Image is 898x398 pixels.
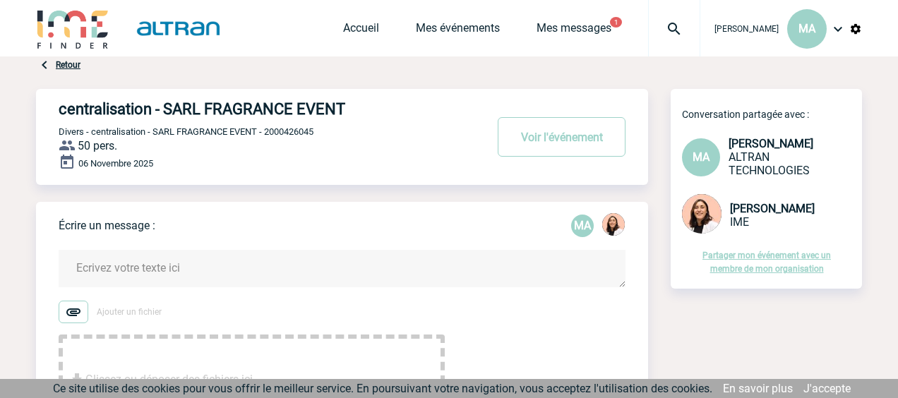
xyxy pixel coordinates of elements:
a: Mes messages [537,21,611,41]
img: file_download.svg [68,371,85,388]
span: MA [693,150,710,164]
img: 129834-0.png [682,194,722,234]
button: 1 [610,17,622,28]
span: IME [730,215,749,229]
p: MA [571,215,594,237]
div: Marilyne ARTERO [571,215,594,237]
button: Voir l'événement [498,117,625,157]
span: [PERSON_NAME] [729,137,813,150]
p: Conversation partagée avec : [682,109,862,120]
span: 06 Novembre 2025 [78,158,153,169]
div: Melissa NOBLET [602,213,625,239]
span: [PERSON_NAME] [730,202,815,215]
img: 129834-0.png [602,213,625,236]
a: Mes événements [416,21,500,41]
span: Divers - centralisation - SARL FRAGRANCE EVENT - 2000426045 [59,126,313,137]
span: ALTRAN TECHNOLOGIES [729,150,810,177]
span: [PERSON_NAME] [714,24,779,34]
a: Partager mon événement avec un membre de mon organisation [702,251,831,274]
a: Retour [56,60,80,70]
span: Ajouter un fichier [97,307,162,317]
h4: centralisation - SARL FRAGRANCE EVENT [59,100,443,118]
a: En savoir plus [723,382,793,395]
span: Ce site utilise des cookies pour vous offrir le meilleur service. En poursuivant votre navigation... [53,382,712,395]
a: Accueil [343,21,379,41]
p: Écrire un message : [59,219,155,232]
a: J'accepte [803,382,851,395]
img: IME-Finder [36,8,109,49]
span: MA [798,22,815,35]
span: 50 pers. [78,139,117,152]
